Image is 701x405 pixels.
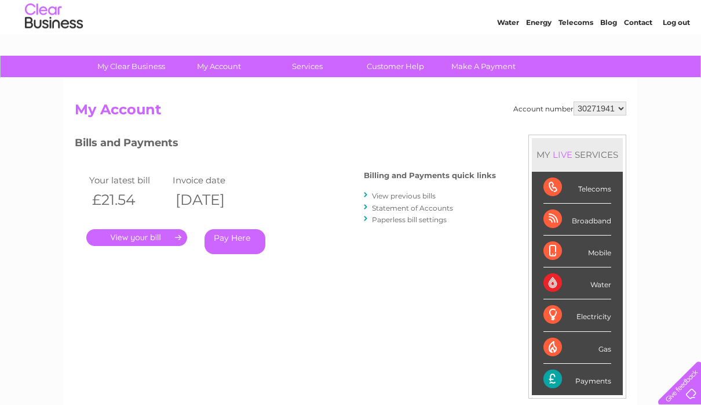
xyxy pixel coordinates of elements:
[170,172,253,188] td: Invoice date
[543,267,611,299] div: Water
[86,172,170,188] td: Your latest bill
[483,6,563,20] a: 0333 014 3131
[24,30,83,66] img: logo.png
[170,188,253,212] th: [DATE]
[543,332,611,364] div: Gas
[497,49,519,58] a: Water
[260,56,355,77] a: Services
[543,236,611,267] div: Mobile
[513,102,626,115] div: Account number
[171,56,267,77] a: My Account
[75,102,626,124] h2: My Account
[543,204,611,236] div: Broadband
[205,229,265,254] a: Pay Here
[364,171,496,180] h4: Billing and Payments quick links
[86,188,170,212] th: £21.54
[558,49,593,58] a: Telecoms
[543,172,611,204] div: Telecoms
[436,56,531,77] a: Make A Payment
[348,56,443,77] a: Customer Help
[86,229,187,246] a: .
[550,149,575,160] div: LIVE
[543,364,611,395] div: Payments
[83,56,179,77] a: My Clear Business
[532,138,623,171] div: MY SERVICES
[78,6,625,56] div: Clear Business is a trading name of Verastar Limited (registered in [GEOGRAPHIC_DATA] No. 3667643...
[372,204,453,212] a: Statement of Accounts
[526,49,552,58] a: Energy
[372,215,447,224] a: Paperless bill settings
[663,49,690,58] a: Log out
[75,135,496,155] h3: Bills and Payments
[624,49,652,58] a: Contact
[372,191,436,200] a: View previous bills
[600,49,617,58] a: Blog
[543,299,611,331] div: Electricity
